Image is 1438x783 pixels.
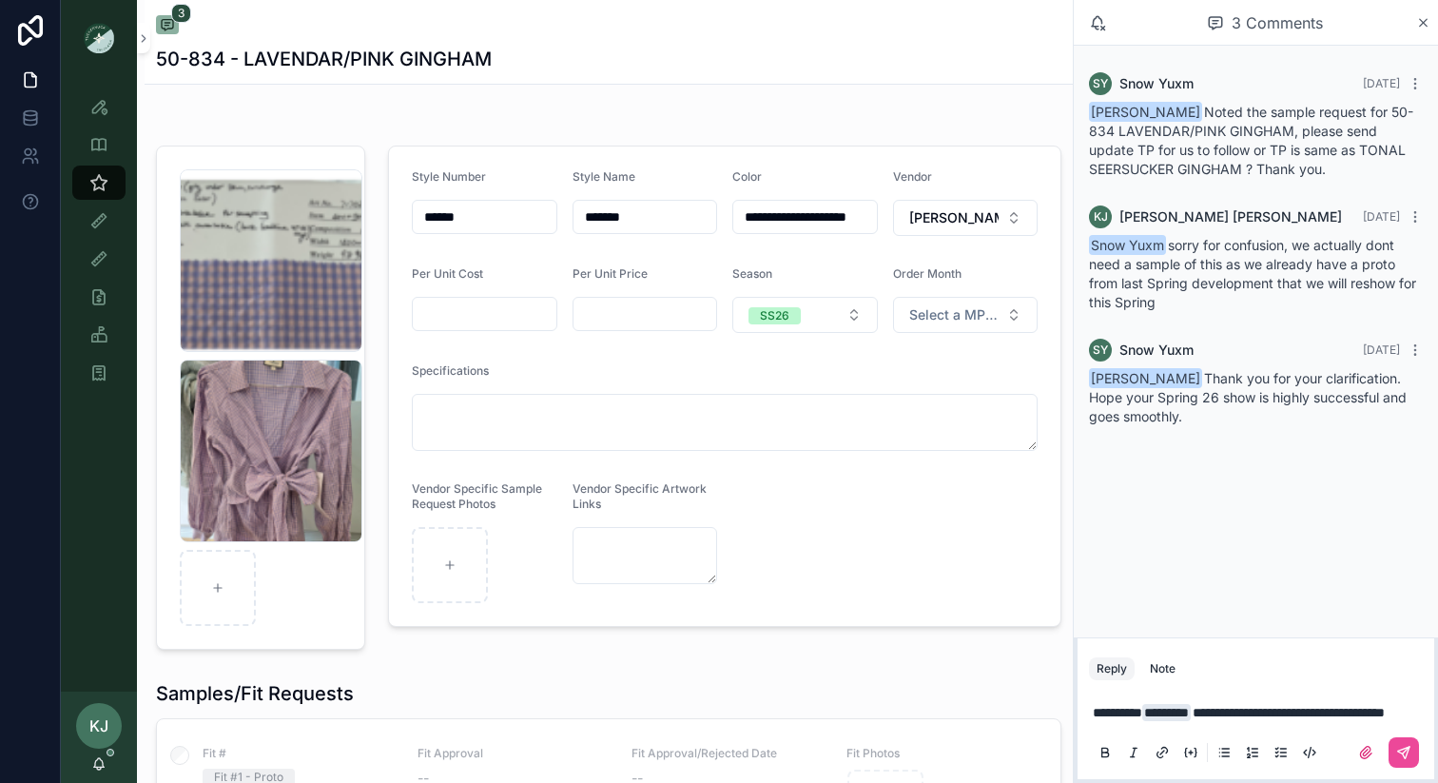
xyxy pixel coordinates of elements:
[412,363,489,378] span: Specifications
[1089,104,1413,177] span: Noted the sample request for 50-834 LAVENDAR/PINK GINGHAM, please send update TP for us to follow...
[1232,11,1323,34] span: 3 Comments
[156,46,492,72] h1: 50-834 - LAVENDAR/PINK GINGHAM
[1094,209,1108,225] span: KJ
[893,169,932,184] span: Vendor
[1119,74,1194,93] span: Snow Yuxm
[732,297,878,333] button: Select Button
[1089,368,1202,388] span: [PERSON_NAME]
[732,169,762,184] span: Color
[156,680,354,707] h1: Samples/Fit Requests
[1089,657,1135,680] button: Reply
[1363,76,1400,90] span: [DATE]
[1093,343,1108,358] span: SY
[171,4,191,23] span: 3
[418,746,610,761] span: Fit Approval
[893,266,962,281] span: Order Month
[156,15,179,38] button: 3
[846,746,1039,761] span: Fit Photos
[61,76,137,415] div: scrollable content
[573,266,648,281] span: Per Unit Price
[1089,237,1416,310] span: sorry for confusion, we actually dont need a sample of this as we already have a proto from last ...
[893,297,1039,333] button: Select Button
[760,307,789,324] div: SS26
[732,266,772,281] span: Season
[1119,207,1342,226] span: [PERSON_NAME] [PERSON_NAME]
[89,714,108,737] span: KJ
[412,169,486,184] span: Style Number
[1119,341,1194,360] span: Snow Yuxm
[1089,370,1407,424] span: Thank you for your clarification. Hope your Spring 26 show is highly successful and goes smoothly.
[909,208,1000,227] span: [PERSON_NAME]
[203,746,395,761] span: Fit #
[412,481,542,511] span: Vendor Specific Sample Request Photos
[1363,209,1400,224] span: [DATE]
[1089,102,1202,122] span: [PERSON_NAME]
[893,200,1039,236] button: Select Button
[1089,235,1166,255] span: Snow Yuxm
[909,305,1000,324] span: Select a MPN LEVEL ORDER MONTH
[573,169,635,184] span: Style Name
[1150,661,1176,676] div: Note
[632,746,824,761] span: Fit Approval/Rejected Date
[412,266,483,281] span: Per Unit Cost
[573,481,707,511] span: Vendor Specific Artwork Links
[84,23,114,53] img: App logo
[1093,76,1108,91] span: SY
[1142,657,1183,680] button: Note
[1363,343,1400,357] span: [DATE]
